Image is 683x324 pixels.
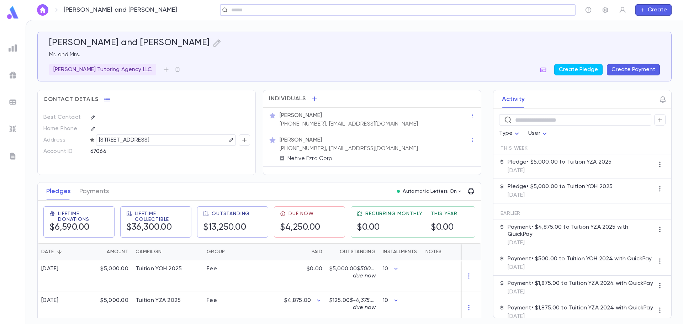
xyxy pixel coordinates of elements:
div: 67066 [90,146,215,156]
div: $5,000.00 [86,260,132,292]
div: Outstanding [340,243,376,260]
span: Lifetime Donations [58,211,108,222]
div: Date [41,243,54,260]
span: Earlier [501,211,520,216]
img: letters_grey.7941b92b52307dd3b8a917253454ce1c.svg [9,152,17,160]
div: Notes [425,243,441,260]
div: Campaign [136,243,162,260]
h5: $13,250.00 [203,222,246,233]
button: Sort [54,246,65,257]
p: Home Phone [43,123,84,134]
p: [PHONE_NUMBER], [EMAIL_ADDRESS][DOMAIN_NAME] [280,121,418,128]
p: $125.00 [329,297,376,311]
span: $500.00 due now [353,266,380,279]
button: Create [635,4,672,16]
p: Payment • $1,875.00 to Tuition YZA 2024 with QuickPay [508,280,653,287]
div: Amount [86,243,132,260]
h5: $36,300.00 [126,222,172,233]
h5: $6,590.00 [49,222,90,233]
button: Payments [79,182,109,200]
div: [DATE] [41,297,59,304]
p: Best Contact [43,112,84,123]
p: [PERSON_NAME] [280,137,322,144]
p: [DATE] [508,313,653,320]
p: Automatic Letters On [403,188,457,194]
span: Lifetime Collectible [135,211,185,222]
h5: $0.00 [357,222,380,233]
div: [PERSON_NAME] Tutoring Agency LLC [49,64,156,75]
span: Due Now [288,211,314,217]
p: Account ID [43,146,84,157]
p: Pledge • $5,000.00 to Tuition YOH 2025 [508,183,613,190]
div: Outstanding [326,243,379,260]
p: [PERSON_NAME] and [PERSON_NAME] [64,6,178,14]
p: Address [43,134,84,146]
p: $0.00 [307,265,322,272]
span: Outstanding [212,211,250,217]
div: Fee [207,265,217,272]
p: $4,875.00 [284,297,311,304]
p: 10 [383,297,388,304]
img: logo [6,6,20,20]
div: Installments [379,243,422,260]
p: 10 [383,265,388,272]
div: Amount [107,243,128,260]
h5: $4,250.00 [280,222,321,233]
img: imports_grey.530a8a0e642e233f2baf0ef88e8c9fcb.svg [9,125,17,133]
button: Create Payment [607,64,660,75]
p: $5,000.00 [329,265,376,280]
p: [PHONE_NUMBER], [EMAIL_ADDRESS][DOMAIN_NAME] [280,145,418,152]
span: This Week [501,145,528,151]
p: [DATE] [508,288,653,296]
div: Fee [207,297,217,304]
p: Payment • $500.00 to Tuition YOH 2024 with QuickPay [508,255,652,262]
p: Mr. and Mrs. [49,51,660,58]
p: [PERSON_NAME] [280,112,322,119]
img: reports_grey.c525e4749d1bce6a11f5fe2a8de1b229.svg [9,44,17,52]
span: This Year [431,211,457,217]
img: batches_grey.339ca447c9d9533ef1741baa751efc33.svg [9,98,17,106]
div: Tuition YOH 2025 [136,265,182,272]
span: Individuals [269,95,306,102]
button: Create Pledge [554,64,603,75]
div: Installments [383,243,417,260]
p: [STREET_ADDRESS] [99,136,150,144]
button: Automatic Letters On [394,186,465,196]
div: Notes [422,243,511,260]
div: $5,000.00 [86,292,132,324]
p: Netive Ezra Corp [287,155,333,162]
div: Type [499,127,521,140]
p: [DATE] [508,239,654,246]
p: Payment • $4,875.00 to Tuition YZA 2025 with QuickPay [508,224,654,238]
span: Type [499,131,513,136]
span: User [528,131,540,136]
span: Contact Details [43,96,99,103]
span: Recurring Monthly [365,211,422,217]
p: [DATE] [508,264,652,271]
div: Paid [256,243,326,260]
p: [DATE] [508,167,611,174]
button: Activity [502,90,525,108]
div: User [528,127,549,140]
div: [DATE] [41,265,59,272]
span: $-4,375.00 due now [350,298,378,310]
h5: [PERSON_NAME] and [PERSON_NAME] [49,38,210,48]
p: Payment • $1,875.00 to Tuition YZA 2024 with QuickPay [508,304,653,312]
img: home_white.a664292cf8c1dea59945f0da9f25487c.svg [38,7,47,13]
div: Group [203,243,256,260]
p: [DATE] [508,192,613,199]
button: Pledges [46,182,71,200]
div: Paid [312,243,322,260]
div: Date [38,243,86,260]
div: Tuition YZA 2025 [136,297,181,304]
p: Pledge • $5,000.00 to Tuition YZA 2025 [508,159,611,166]
img: campaigns_grey.99e729a5f7ee94e3726e6486bddda8f1.svg [9,71,17,79]
div: Campaign [132,243,203,260]
p: [PERSON_NAME] Tutoring Agency LLC [53,66,152,73]
div: Group [207,243,225,260]
h5: $0.00 [431,222,454,233]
